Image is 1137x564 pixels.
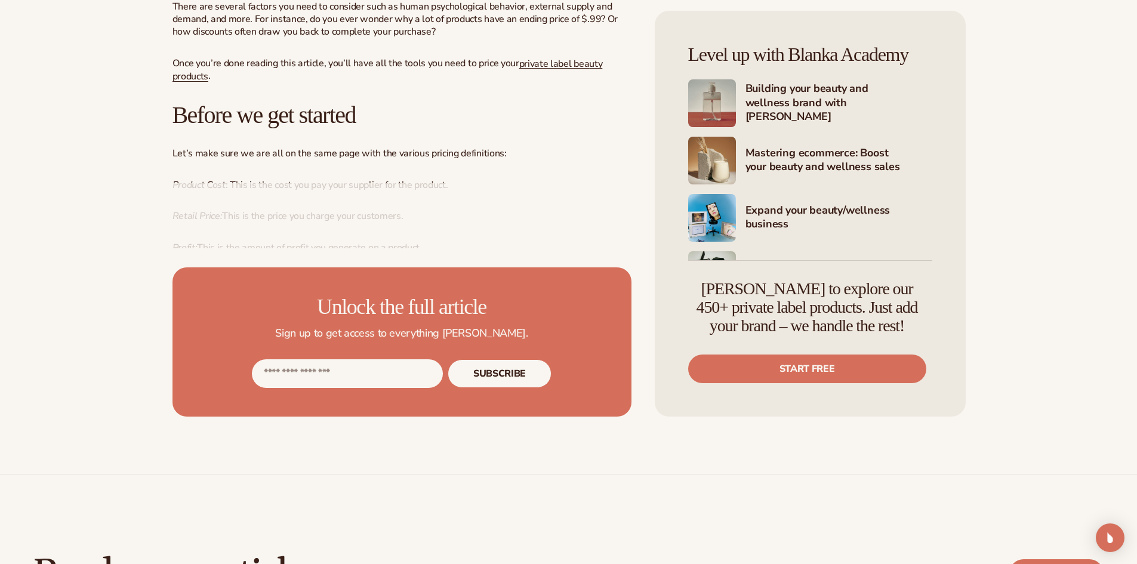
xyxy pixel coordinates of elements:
h4: Building your beauty and wellness brand with [PERSON_NAME] [745,82,932,125]
a: u [589,57,594,70]
h4: Level up with Blanka Academy [688,44,932,65]
a: private label bea [519,57,590,70]
a: ty products [172,57,603,83]
img: Shopify Image 7 [688,194,736,242]
img: Shopify Image 6 [688,137,736,184]
div: Open Intercom Messenger [1096,523,1124,552]
p: : This is the cost you pay your supplier for the product. [172,179,631,192]
p: Let’s make sure we are all on the same page with the various pricing definitions: [172,147,631,160]
h2: Before we get started [172,102,631,128]
p: Sign up to get access to everything [PERSON_NAME]. [192,327,612,340]
a: Shopify Image 5 Building your beauty and wellness brand with [PERSON_NAME] [688,79,932,127]
input: Email address [252,359,443,388]
p: Once you’re done reading this article, you’ll have all the tools you need to price your . [172,57,631,83]
h3: Unlock the full article [192,296,612,318]
em: Product Cost [172,178,226,192]
button: Subscribe [448,359,551,388]
p: There are several factors you need to consider such as human psychological behavior, external sup... [172,1,631,38]
a: Shopify Image 7 Expand your beauty/wellness business [688,194,932,242]
h4: Mastering ecommerce: Boost your beauty and wellness sales [745,146,932,175]
img: Shopify Image 8 [688,251,736,299]
img: Shopify Image 5 [688,79,736,127]
h4: [PERSON_NAME] to explore our 450+ private label products. Just add your brand – we handle the rest! [688,280,926,335]
h4: Expand your beauty/wellness business [745,204,932,233]
a: Shopify Image 8 Marketing your beauty and wellness brand 101 [688,251,932,299]
a: Shopify Image 6 Mastering ecommerce: Boost your beauty and wellness sales [688,137,932,184]
a: Start free [688,355,926,383]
